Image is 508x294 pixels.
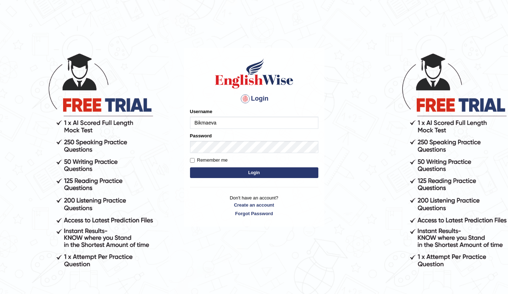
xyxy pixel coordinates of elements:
a: Forgot Password [190,210,318,217]
a: Create an account [190,202,318,208]
button: Login [190,167,318,178]
img: Logo of English Wise sign in for intelligent practice with AI [214,57,295,90]
label: Password [190,132,212,139]
h4: Login [190,93,318,105]
input: Remember me [190,158,195,163]
label: Remember me [190,157,228,164]
p: Don't have an account? [190,194,318,217]
label: Username [190,108,212,115]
